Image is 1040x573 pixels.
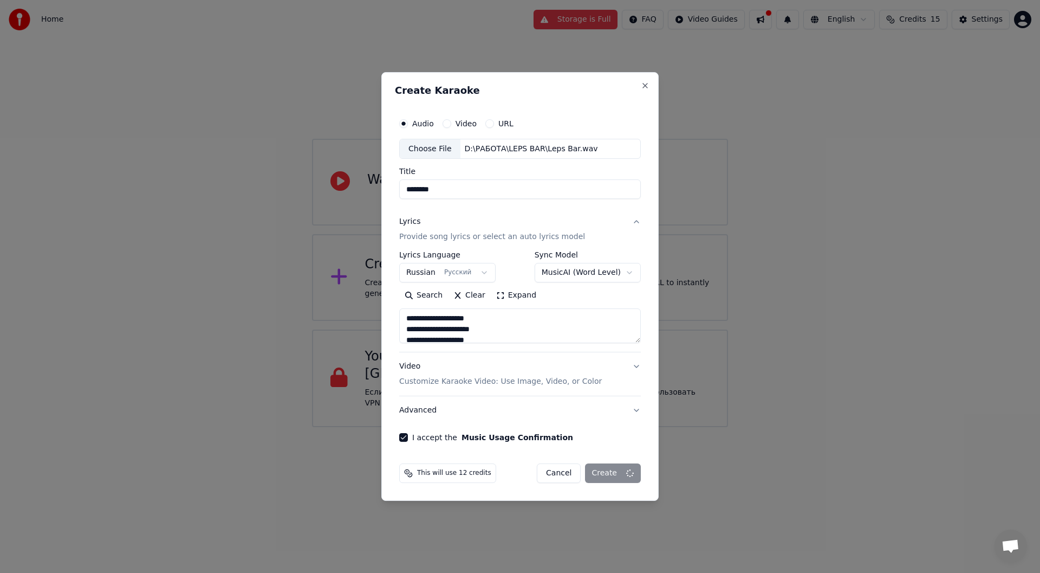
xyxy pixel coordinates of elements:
[498,120,513,127] label: URL
[399,252,496,259] label: Lyrics Language
[461,434,573,441] button: I accept the
[399,168,641,176] label: Title
[491,287,542,305] button: Expand
[417,469,491,478] span: This will use 12 credits
[535,252,641,259] label: Sync Model
[412,434,573,441] label: I accept the
[399,217,420,228] div: Lyrics
[399,376,602,387] p: Customize Karaoke Video: Use Image, Video, or Color
[399,252,641,352] div: LyricsProvide song lyrics or select an auto lyrics model
[456,120,477,127] label: Video
[399,287,448,305] button: Search
[395,86,645,95] h2: Create Karaoke
[460,144,602,154] div: D:\РАБОТА\LEPS BAR\Leps Bar.wav
[400,139,460,159] div: Choose File
[399,396,641,424] button: Advanced
[412,120,434,127] label: Audio
[399,353,641,396] button: VideoCustomize Karaoke Video: Use Image, Video, or Color
[537,463,581,483] button: Cancel
[399,208,641,252] button: LyricsProvide song lyrics or select an auto lyrics model
[399,232,585,243] p: Provide song lyrics or select an auto lyrics model
[399,362,602,388] div: Video
[448,287,491,305] button: Clear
